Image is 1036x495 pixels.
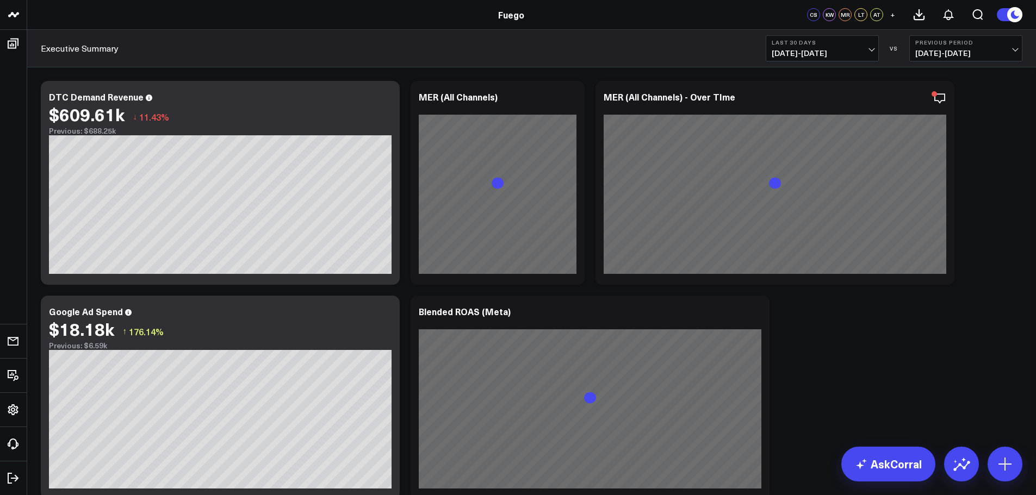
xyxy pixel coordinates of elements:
b: Previous Period [915,39,1016,46]
div: CS [807,8,820,21]
div: VS [884,45,904,52]
div: Google Ad Spend [49,305,123,317]
span: + [890,11,895,18]
button: + [886,8,899,21]
div: AT [870,8,883,21]
div: $18.18k [49,319,114,339]
a: AskCorral [841,447,935,481]
div: MR [839,8,852,21]
div: MER (All Channels) [419,91,498,103]
span: 11.43% [139,111,169,123]
div: Previous: $688.25k [49,127,392,135]
span: [DATE] - [DATE] [772,49,873,58]
span: [DATE] - [DATE] [915,49,1016,58]
div: LT [854,8,867,21]
button: Previous Period[DATE]-[DATE] [909,35,1022,61]
a: Fuego [498,9,524,21]
b: Last 30 Days [772,39,873,46]
div: KW [823,8,836,21]
div: Previous: $6.59k [49,341,392,350]
a: Executive Summary [41,42,119,54]
span: 176.14% [129,325,164,337]
div: Blended ROAS (Meta) [419,305,511,317]
div: MER (All Channels) - Over TIme [604,91,735,103]
div: DTC Demand Revenue [49,91,144,103]
span: ↓ [133,110,137,124]
div: $609.61k [49,104,125,124]
button: Last 30 Days[DATE]-[DATE] [766,35,879,61]
span: ↑ [122,324,127,339]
